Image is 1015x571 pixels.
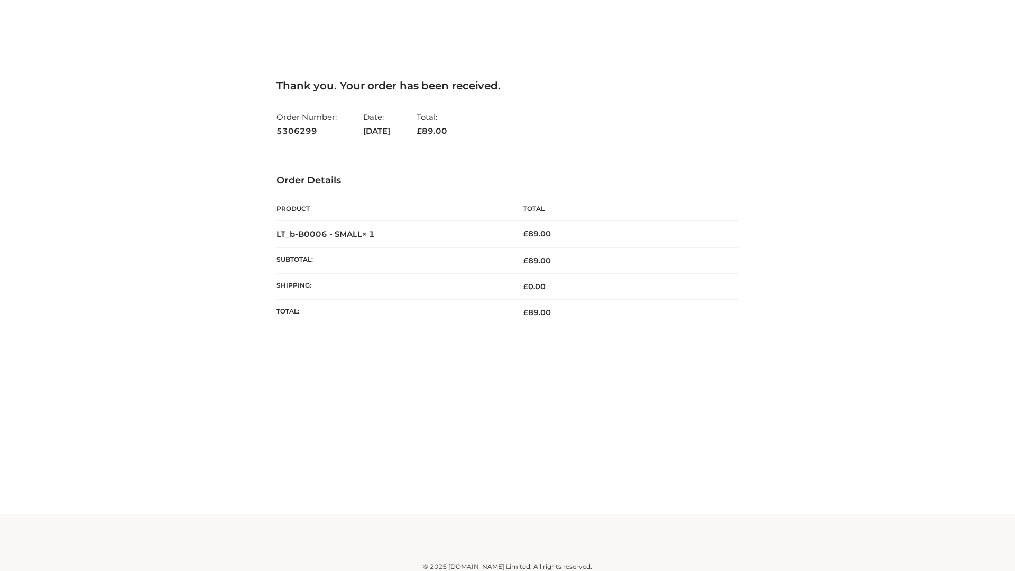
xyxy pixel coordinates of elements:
[417,108,447,140] li: Total:
[417,126,447,136] span: 89.00
[523,308,551,317] span: 89.00
[276,247,508,273] th: Subtotal:
[523,229,528,238] span: £
[276,175,739,187] h3: Order Details
[523,282,528,291] span: £
[523,256,551,265] span: 89.00
[276,300,508,326] th: Total:
[276,108,337,140] li: Order Number:
[523,308,528,317] span: £
[276,79,739,92] h3: Thank you. Your order has been received.
[523,256,528,265] span: £
[276,229,375,239] strong: LT_b-B0006 - SMALL
[362,229,375,239] strong: × 1
[508,197,739,221] th: Total
[276,197,508,221] th: Product
[523,282,546,291] bdi: 0.00
[363,124,390,138] strong: [DATE]
[363,108,390,140] li: Date:
[523,229,551,238] bdi: 89.00
[276,274,508,300] th: Shipping:
[417,126,422,136] span: £
[276,124,337,138] strong: 5306299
